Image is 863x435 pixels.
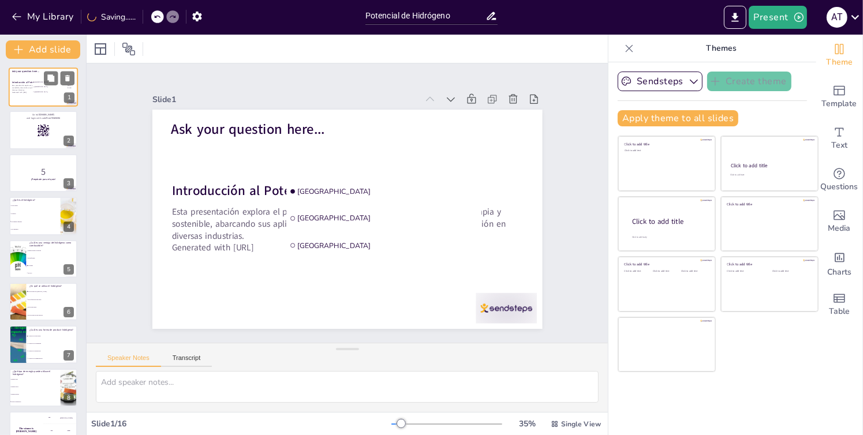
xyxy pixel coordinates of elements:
[727,262,810,267] div: Click to add title
[625,262,707,267] div: Click to add title
[618,110,738,126] button: Apply theme to all slides
[87,12,136,22] div: Saving......
[827,7,847,28] div: A T
[816,159,862,201] div: Get real-time input from your audience
[13,198,57,202] p: ¿Qué es el hidrógeno?
[707,72,791,91] button: Create theme
[28,250,77,251] span: Emite dióxido de carbono
[11,221,59,222] span: Un elemento químico
[28,358,77,359] span: A través de la sedimentación
[9,67,78,107] div: 1
[28,315,77,316] span: En la producción de plásticos
[341,154,369,335] span: [GEOGRAPHIC_DATA]
[731,162,808,169] div: Click to add title
[28,351,77,352] span: A través de la destilación
[44,71,58,85] button: Duplicate Slide
[821,181,858,193] span: Questions
[28,272,77,273] span: Es caro
[161,354,212,367] button: Transcript
[625,142,707,147] div: Click to add title
[28,307,77,308] span: En la agricultura
[727,202,810,207] div: Click to add title
[43,411,77,424] div: 100
[63,222,74,232] div: 4
[727,270,764,273] div: Click to add text
[9,7,79,26] button: My Library
[63,307,74,317] div: 6
[772,270,809,273] div: Click to add text
[9,154,77,192] div: 3
[632,236,705,239] div: Click to add body
[29,328,74,332] p: ¿Cuál es una forma de producir hidrógeno?
[63,393,74,403] div: 8
[13,166,74,178] p: 5
[6,40,80,59] button: Add slide
[122,42,136,56] span: Position
[91,418,391,429] div: Slide 1 / 16
[730,174,807,177] div: Click to add text
[561,419,601,429] span: Single View
[63,264,74,275] div: 5
[9,325,77,363] div: 7
[313,151,342,332] span: [GEOGRAPHIC_DATA]
[681,270,707,273] div: Click to add text
[286,148,315,329] span: [GEOGRAPHIC_DATA]
[63,350,74,361] div: 7
[816,284,862,325] div: Add a table
[625,270,651,273] div: Click to add text
[514,418,541,429] div: 35 %
[63,136,74,146] div: 2
[38,113,54,116] strong: [DOMAIN_NAME]
[28,343,77,344] span: A través de la combustión
[816,118,862,159] div: Add text boxes
[11,229,59,230] span: Un compuesto
[749,6,806,29] button: Present
[625,149,707,152] div: Click to add text
[9,111,77,149] div: 2
[11,378,59,380] span: Energía solar
[816,76,862,118] div: Add ready made slides
[816,242,862,284] div: Add charts and graphs
[724,6,746,29] button: Export to PowerPoint
[13,113,74,117] p: Go to
[12,81,53,84] strong: Introducción al Potencial de Hidrógeno
[61,71,74,85] button: Delete Slide
[28,299,77,300] span: En la fabricación de papel
[35,91,67,93] span: [GEOGRAPHIC_DATA]
[35,86,67,88] span: [GEOGRAPHIC_DATA]
[829,305,850,318] span: Table
[35,81,67,83] span: [GEOGRAPHIC_DATA]
[13,116,74,119] p: and login with code
[438,20,476,284] div: Slide 1
[12,70,40,73] span: Ask your question here...
[28,336,77,337] span: A través de la electrólisis
[413,35,448,190] span: Ask your question here...
[11,386,59,387] span: Energía eólica
[29,284,74,288] p: ¿En qué se utiliza el hidrógeno?
[9,240,77,278] div: 5
[31,178,55,181] strong: ¡Prepárate para el quiz!
[63,178,74,189] div: 3
[13,370,57,376] p: ¿Qué tipo de energía puede utilizar el hidrógeno?
[9,197,77,235] div: 4
[365,7,485,24] input: Insert title
[828,222,851,235] span: Media
[28,265,77,266] span: Es limpio
[11,205,59,206] span: Un gas noble
[91,40,110,58] div: Layout
[831,139,847,152] span: Text
[11,213,59,214] span: Un metal
[28,257,77,258] span: Es ineficiente
[638,35,805,62] p: Themes
[11,401,59,402] span: Todas las anteriores
[9,283,77,321] div: 6
[826,56,853,69] span: Theme
[632,217,706,227] div: Click to add title
[822,97,857,110] span: Template
[28,291,77,292] span: En la producción [PERSON_NAME]
[96,354,161,367] button: Speaker Notes
[827,6,847,29] button: A T
[827,266,851,279] span: Charts
[816,35,862,76] div: Change the overall theme
[11,393,59,395] span: Energía nuclear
